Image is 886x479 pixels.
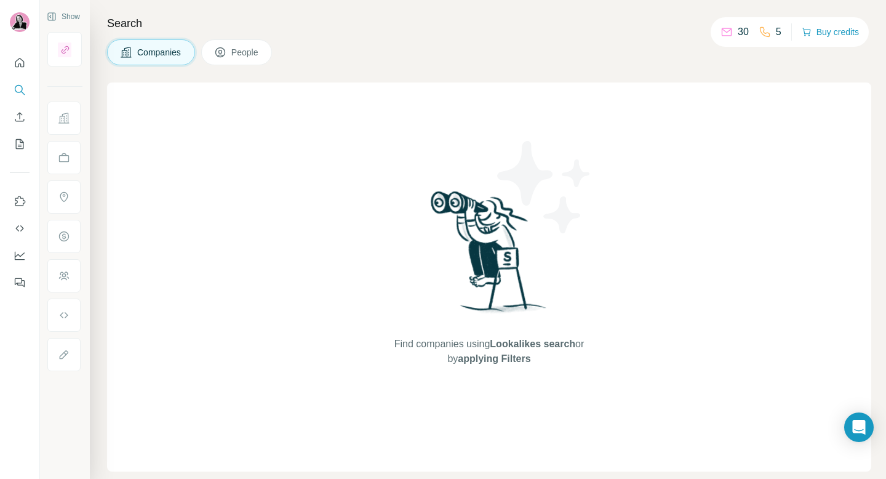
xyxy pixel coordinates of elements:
p: 5 [776,25,781,39]
img: Surfe Illustration - Stars [489,132,600,243]
img: Surfe Illustration - Woman searching with binoculars [425,188,553,325]
button: Quick start [10,52,30,74]
button: Buy credits [802,23,859,41]
button: Dashboard [10,244,30,267]
button: Show [38,7,89,26]
p: 30 [738,25,749,39]
button: Use Surfe on LinkedIn [10,190,30,212]
button: Search [10,79,30,101]
button: My lists [10,133,30,155]
span: Lookalikes search [490,339,575,349]
h4: Search [107,15,871,32]
button: Feedback [10,272,30,294]
div: Open Intercom Messenger [844,413,874,442]
img: Avatar [10,12,30,32]
span: Companies [137,46,182,58]
span: People [231,46,260,58]
button: Use Surfe API [10,217,30,239]
span: applying Filters [458,353,530,364]
button: Enrich CSV [10,106,30,128]
span: Find companies using or by [391,337,588,366]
